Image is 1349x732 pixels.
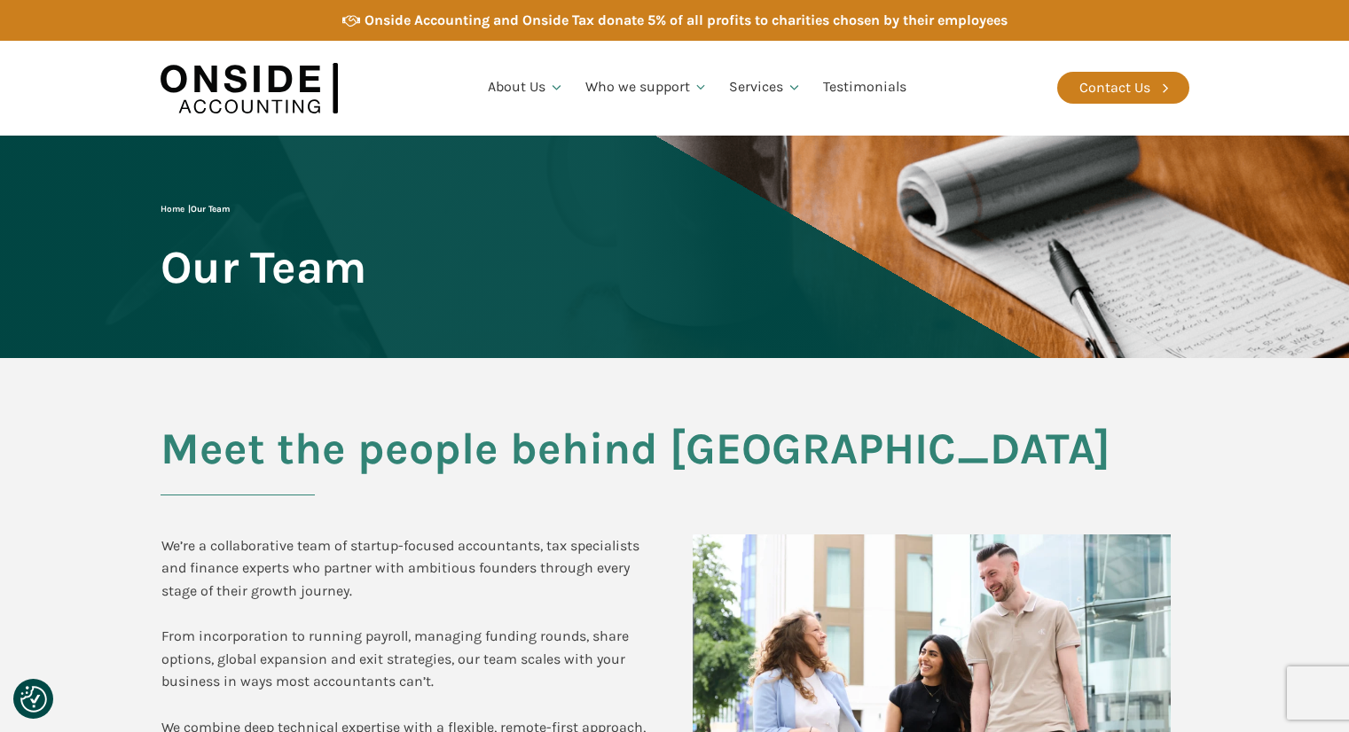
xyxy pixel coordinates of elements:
[1079,76,1150,99] div: Contact Us
[812,58,917,118] a: Testimonials
[191,204,230,214] span: Our Team
[161,54,338,122] img: Onside Accounting
[161,243,366,292] span: Our Team
[161,424,1189,495] h2: Meet the people behind [GEOGRAPHIC_DATA]
[20,686,47,713] img: Revisit consent button
[575,58,719,118] a: Who we support
[718,58,812,118] a: Services
[161,204,184,214] a: Home
[1057,72,1189,104] a: Contact Us
[161,204,230,214] span: |
[20,686,47,713] button: Consent Preferences
[365,9,1008,32] div: Onside Accounting and Onside Tax donate 5% of all profits to charities chosen by their employees
[477,58,575,118] a: About Us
